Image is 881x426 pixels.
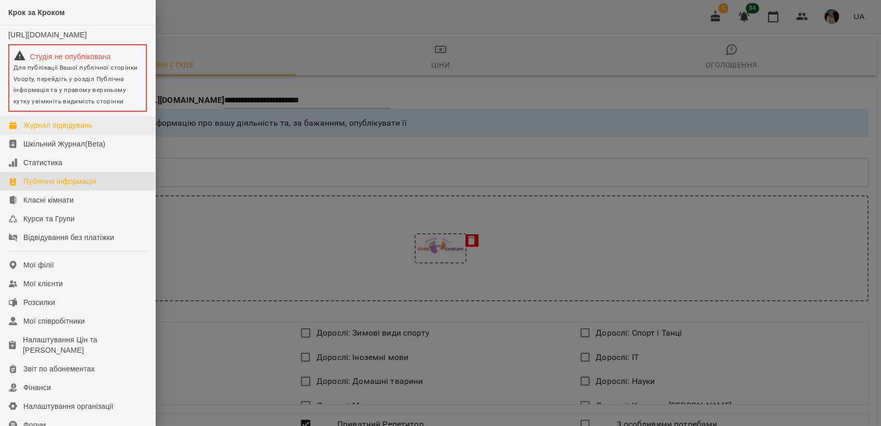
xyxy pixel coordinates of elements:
[8,8,65,17] span: Крок за Кроком
[23,232,114,243] div: Відвідування без платіжки
[23,260,54,270] div: Мої філії
[23,364,95,374] div: Звіт по абонементах
[23,382,51,393] div: Фінанси
[23,157,63,168] div: Статистика
[23,195,74,205] div: Класні кімнати
[23,176,96,187] div: Публічна інформація
[23,297,55,308] div: Розсилки
[23,316,85,326] div: Мої співробітники
[8,31,87,39] a: [URL][DOMAIN_NAME]
[23,120,92,130] div: Журнал відвідувань
[13,49,142,62] div: Студія не опублікована
[13,64,137,105] span: Для публікації Вашої публічної сторінки Voopty, перейдіть у розділ Публічна інформація та у право...
[23,401,114,411] div: Налаштування організації
[23,278,63,289] div: Мої клієнти
[23,335,147,355] div: Налаштування Цін та [PERSON_NAME]
[23,139,105,149] div: Шкільний Журнал(Beta)
[23,214,75,224] div: Курси та Групи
